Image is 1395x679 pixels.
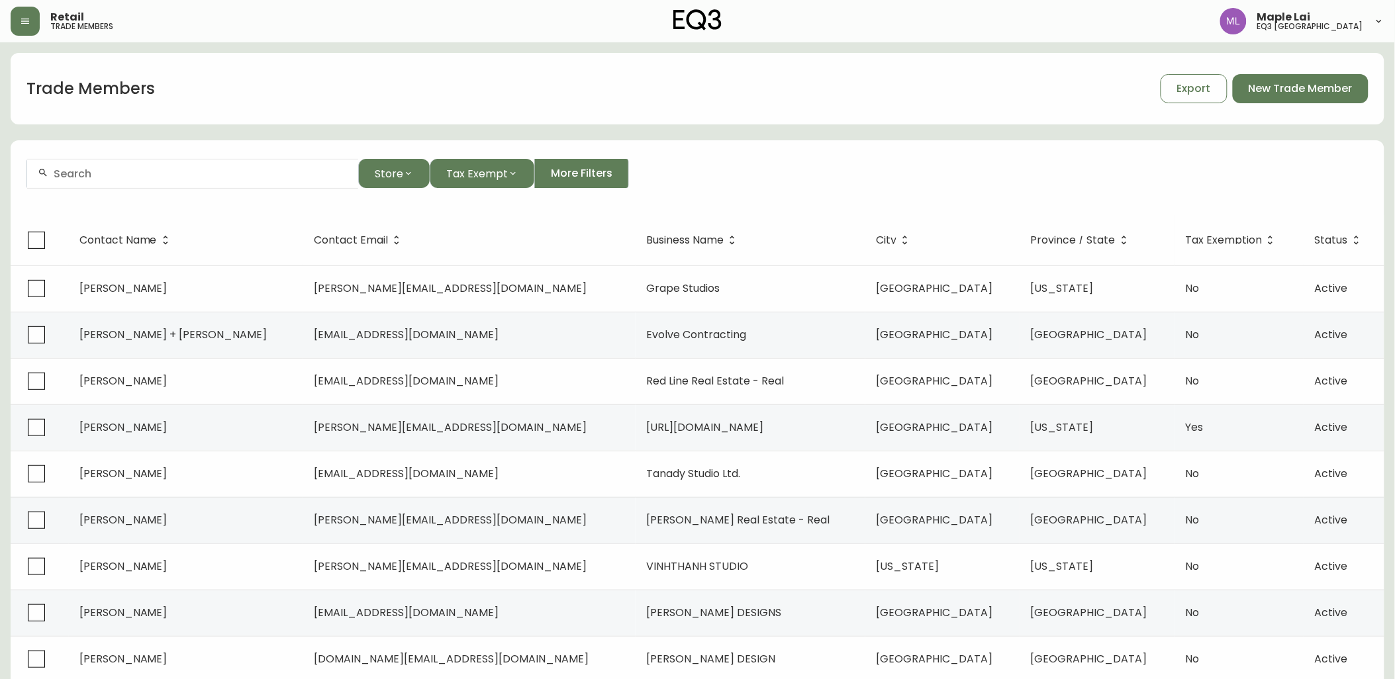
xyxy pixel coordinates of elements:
span: Tax Exempt [446,165,508,182]
span: City [876,236,896,244]
span: [GEOGRAPHIC_DATA] [1031,512,1147,527]
span: No [1185,651,1199,666]
h5: eq3 [GEOGRAPHIC_DATA] [1257,23,1363,30]
span: More Filters [551,166,612,181]
img: logo [673,9,722,30]
span: [US_STATE] [876,559,939,574]
span: Status [1315,234,1365,246]
input: Search [54,167,348,180]
span: No [1185,373,1199,388]
span: [PERSON_NAME] DESIGN [646,651,775,666]
span: No [1185,559,1199,574]
button: Store [358,159,430,188]
span: [PERSON_NAME] [79,373,168,388]
img: 61e28cffcf8cc9f4e300d877dd684943 [1220,8,1247,34]
span: [PERSON_NAME] [79,281,168,296]
span: [GEOGRAPHIC_DATA] [1031,327,1147,342]
span: [PERSON_NAME] + [PERSON_NAME] [79,327,267,342]
span: [GEOGRAPHIC_DATA] [876,605,992,620]
span: Tax Exemption [1185,234,1279,246]
span: [GEOGRAPHIC_DATA] [876,420,992,435]
span: [EMAIL_ADDRESS][DOMAIN_NAME] [314,605,499,620]
span: Business Name [646,234,741,246]
h1: Trade Members [26,77,155,100]
span: [GEOGRAPHIC_DATA] [876,281,992,296]
span: [PERSON_NAME] [79,605,168,620]
span: Tax Exemption [1185,236,1262,244]
span: [GEOGRAPHIC_DATA] [876,651,992,666]
span: [US_STATE] [1031,281,1094,296]
span: Active [1315,466,1348,481]
span: New Trade Member [1249,81,1353,96]
span: Province / State [1031,234,1133,246]
span: Grape Studios [646,281,720,296]
span: Contact Email [314,234,405,246]
span: [PERSON_NAME] [79,466,168,481]
span: Contact Name [79,236,157,244]
button: Tax Exempt [430,159,534,188]
span: Export [1177,81,1211,96]
span: [GEOGRAPHIC_DATA] [876,466,992,481]
span: No [1185,466,1199,481]
span: [PERSON_NAME][EMAIL_ADDRESS][DOMAIN_NAME] [314,512,587,527]
span: Retail [50,12,84,23]
span: Active [1315,605,1348,620]
span: [PERSON_NAME] DESIGNS [646,605,781,620]
span: Tanady Studio Ltd. [646,466,740,481]
span: [PERSON_NAME][EMAIL_ADDRESS][DOMAIN_NAME] [314,420,587,435]
span: [PERSON_NAME][EMAIL_ADDRESS][DOMAIN_NAME] [314,559,587,574]
span: Store [375,165,403,182]
span: Red Line Real Estate - Real [646,373,784,388]
span: Active [1315,373,1348,388]
button: New Trade Member [1233,74,1369,103]
span: Contact Name [79,234,174,246]
span: [PERSON_NAME] [79,559,168,574]
span: Contact Email [314,236,388,244]
span: [EMAIL_ADDRESS][DOMAIN_NAME] [314,327,499,342]
span: Maple Lai [1257,12,1311,23]
span: Active [1315,559,1348,574]
span: Active [1315,281,1348,296]
span: [PERSON_NAME][EMAIL_ADDRESS][DOMAIN_NAME] [314,281,587,296]
span: City [876,234,914,246]
span: No [1185,605,1199,620]
span: VINHTHANH STUDIO [646,559,748,574]
span: [EMAIL_ADDRESS][DOMAIN_NAME] [314,373,499,388]
span: No [1185,327,1199,342]
span: No [1185,281,1199,296]
span: [GEOGRAPHIC_DATA] [1031,651,1147,666]
span: Province / State [1031,236,1116,244]
span: [US_STATE] [1031,559,1094,574]
span: No [1185,512,1199,527]
span: Active [1315,651,1348,666]
span: Evolve Contracting [646,327,746,342]
span: [GEOGRAPHIC_DATA] [1031,373,1147,388]
span: [DOMAIN_NAME][EMAIL_ADDRESS][DOMAIN_NAME] [314,651,589,666]
span: [GEOGRAPHIC_DATA] [876,512,992,527]
span: [PERSON_NAME] [79,651,168,666]
span: [GEOGRAPHIC_DATA] [1031,466,1147,481]
span: [PERSON_NAME] [79,420,168,435]
span: Business Name [646,236,724,244]
button: Export [1161,74,1227,103]
span: [GEOGRAPHIC_DATA] [876,373,992,388]
span: Status [1315,236,1348,244]
h5: trade members [50,23,113,30]
span: [GEOGRAPHIC_DATA] [1031,605,1147,620]
button: More Filters [534,159,629,188]
span: [EMAIL_ADDRESS][DOMAIN_NAME] [314,466,499,481]
span: Yes [1185,420,1203,435]
span: Active [1315,512,1348,527]
span: [PERSON_NAME] [79,512,168,527]
span: [URL][DOMAIN_NAME] [646,420,763,435]
span: [PERSON_NAME] Real Estate - Real [646,512,830,527]
span: [US_STATE] [1031,420,1094,435]
span: [GEOGRAPHIC_DATA] [876,327,992,342]
span: Active [1315,420,1348,435]
span: Active [1315,327,1348,342]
